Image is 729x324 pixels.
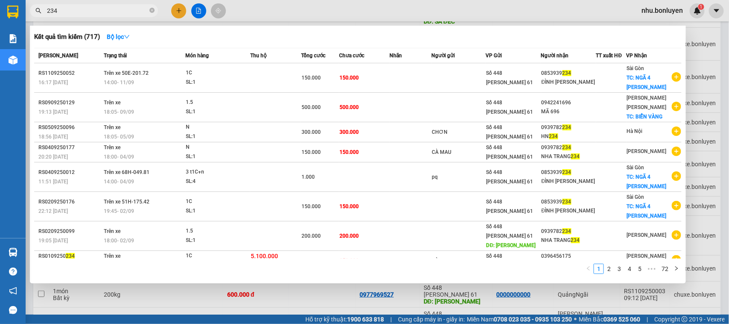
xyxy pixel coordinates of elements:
span: Món hàng [185,53,209,59]
a: 3 [615,264,624,274]
li: 5 [635,264,645,274]
span: 500.000 [302,104,321,110]
span: Số 448 [PERSON_NAME] 61 [486,253,533,268]
a: 2 [604,264,614,274]
span: 1.000 [302,174,315,180]
span: 234 [562,199,571,205]
div: 0939782 [542,227,596,236]
div: 0853939 [542,197,596,206]
span: TC: NGÃ 4 [PERSON_NAME] [627,75,667,90]
span: 234 [66,253,75,259]
span: Hà Nội [627,128,643,134]
div: RS0909250129 [38,98,101,107]
span: 19:13 [DATE] [38,109,68,115]
span: Số 448 [PERSON_NAME] 61 [486,124,533,140]
div: RS0509250096 [38,123,101,132]
span: 150.000 [340,203,359,209]
div: RS0209250099 [38,227,101,236]
span: Trên xe 50E-201.72 [104,70,149,76]
span: Sài Gòn [627,65,644,71]
li: 1 [594,264,604,274]
span: [PERSON_NAME] [627,232,667,238]
button: right [671,264,682,274]
li: 4 [624,264,635,274]
span: question-circle [9,268,17,276]
div: RS0109250 [38,252,101,261]
input: Tìm tên, số ĐT hoặc mã đơn [47,6,148,15]
span: Trên xe [104,144,120,150]
span: 234 [549,133,558,139]
li: 2 [604,264,614,274]
h3: Kết quả tìm kiếm ( 717 ) [34,32,100,41]
strong: Bộ lọc [107,33,130,40]
span: Trên xe [104,124,120,130]
span: notification [9,287,17,295]
span: Tổng cước [301,53,325,59]
span: close-circle [149,8,155,13]
div: SL: 1 [186,132,250,141]
span: plus-circle [672,127,681,136]
span: plus-circle [672,102,681,111]
div: N [186,143,250,152]
div: SL: 1 [186,236,250,245]
span: 250.000 [302,258,321,264]
span: 234 [571,153,580,159]
li: Previous Page [583,264,594,274]
span: right [674,266,679,271]
div: ĐÌNH [PERSON_NAME] [542,177,596,186]
button: Bộ lọcdown [100,30,137,44]
div: 0942241696 [542,98,596,107]
span: plus-circle [672,171,681,181]
span: DĐ: [PERSON_NAME] [486,242,536,248]
div: RS0409250177 [38,143,101,152]
span: Chưa cước [339,53,364,59]
div: CHƠN [432,128,486,137]
div: HN [542,132,596,141]
span: VP Nhận [627,53,647,59]
span: 200.000 [302,233,321,239]
span: Trạng thái [104,53,127,59]
span: 18:00 - 02/09 [104,238,134,244]
span: Số 448 [PERSON_NAME] 61 [486,70,533,85]
span: 234 [562,70,571,76]
span: 150.000 [340,75,359,81]
div: RS1109250052 [38,69,101,78]
span: Số 448 [PERSON_NAME] 61 [486,144,533,160]
span: 16:17 [DATE] [38,80,68,85]
div: SL: 1 [186,206,250,216]
span: 20:20 [DATE] [38,154,68,160]
span: 200.000 [340,233,359,239]
span: [PERSON_NAME] [PERSON_NAME] [627,95,667,110]
a: 5 [635,264,644,274]
div: ĐÌNH [PERSON_NAME] [542,78,596,87]
div: 0939782 [542,143,596,152]
span: 18:05 - 05/09 [104,134,134,140]
span: Nhãn [389,53,402,59]
span: 18:00 - 04/09 [104,154,134,160]
div: 1C [186,197,250,206]
div: 1.5 [186,227,250,236]
span: Sài Gòn [627,194,644,200]
span: 234 [571,237,580,243]
span: [PERSON_NAME] [627,148,667,154]
span: ••• [645,264,659,274]
span: 234 [562,228,571,234]
span: plus-circle [672,201,681,210]
div: 3 t1C+n [186,168,250,177]
span: 234 [562,169,571,175]
span: Thu hộ [250,53,266,59]
span: 19:45 - 02/09 [104,208,134,214]
span: 150.000 [302,203,321,209]
li: Next 5 Pages [645,264,659,274]
div: RS0409250012 [38,168,101,177]
span: 234 [562,124,571,130]
span: [PERSON_NAME] [38,53,78,59]
div: SL: 1 [186,152,250,162]
div: RS0209250176 [38,197,101,206]
div: pq [432,173,486,182]
span: TC: NGÃ 4 [PERSON_NAME] [627,174,667,189]
div: SL: 1 [186,78,250,87]
span: 150.000 [302,149,321,155]
span: Số 448 [PERSON_NAME] 61 [486,169,533,185]
span: Sài Gòn [627,165,644,171]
